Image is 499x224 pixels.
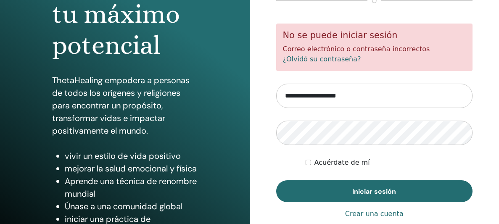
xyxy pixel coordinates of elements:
[352,187,396,196] font: Iniciar sesión
[65,176,197,199] font: Aprende una técnica de renombre mundial
[65,201,182,212] font: Únase a una comunidad global
[314,158,370,166] font: Acuérdate de mí
[276,180,473,202] button: Iniciar sesión
[65,163,197,174] font: mejorar la salud emocional y física
[345,210,404,218] font: Crear una cuenta
[345,209,404,219] a: Crear una cuenta
[306,158,473,168] div: Mantenerme autenticado indefinidamente o hasta que cierre sesión manualmente
[283,45,430,53] font: Correo electrónico o contraseña incorrectos
[283,55,361,63] a: ¿Olvidó su contraseña?
[65,150,181,161] font: vivir un estilo de vida positivo
[52,75,190,136] font: ThetaHealing empodera a personas de todos los orígenes y religiones para encontrar un propósito, ...
[283,30,398,40] font: No se puede iniciar sesión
